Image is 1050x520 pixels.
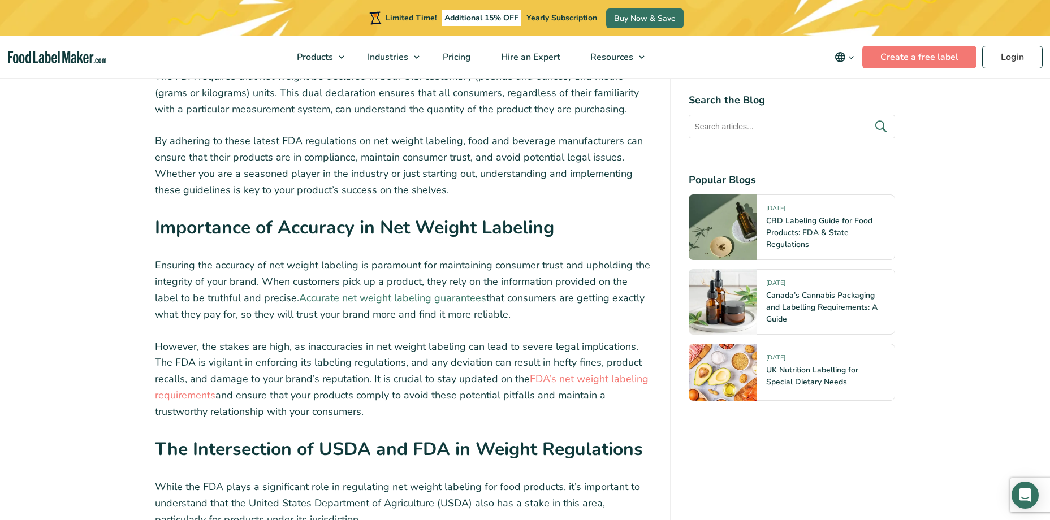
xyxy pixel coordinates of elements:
[689,172,895,188] h4: Popular Blogs
[766,365,858,387] a: UK Nutrition Labelling for Special Dietary Needs
[766,353,785,366] span: [DATE]
[587,51,634,63] span: Resources
[293,51,334,63] span: Products
[428,36,483,78] a: Pricing
[155,68,653,117] p: The FDA requires that net weight be declared in both U.S. customary (pounds and ounces) and metri...
[282,36,350,78] a: Products
[155,372,649,402] a: FDA’s net weight labeling requirements
[766,204,785,217] span: [DATE]
[576,36,650,78] a: Resources
[439,51,472,63] span: Pricing
[862,46,976,68] a: Create a free label
[689,115,895,138] input: Search articles...
[353,36,425,78] a: Industries
[498,51,561,63] span: Hire an Expert
[1012,482,1039,509] div: Open Intercom Messenger
[606,8,684,28] a: Buy Now & Save
[386,12,437,23] span: Limited Time!
[155,339,653,420] p: However, the stakes are high, as inaccuracies in net weight labeling can lead to severe legal imp...
[155,133,653,198] p: By adhering to these latest FDA regulations on net weight labeling, food and beverage manufacture...
[155,215,554,240] strong: Importance of Accuracy in Net Weight Labeling
[364,51,409,63] span: Industries
[766,290,878,324] a: Canada’s Cannabis Packaging and Labelling Requirements: A Guide
[155,257,653,322] p: Ensuring the accuracy of net weight labeling is paramount for maintaining consumer trust and upho...
[442,10,521,26] span: Additional 15% OFF
[766,279,785,292] span: [DATE]
[526,12,597,23] span: Yearly Subscription
[766,215,872,250] a: CBD Labeling Guide for Food Products: FDA & State Regulations
[155,437,643,461] strong: The Intersection of USDA and FDA in Weight Regulations
[486,36,573,78] a: Hire an Expert
[299,291,486,305] a: Accurate net weight labeling guarantees
[689,93,895,108] h4: Search the Blog
[982,46,1043,68] a: Login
